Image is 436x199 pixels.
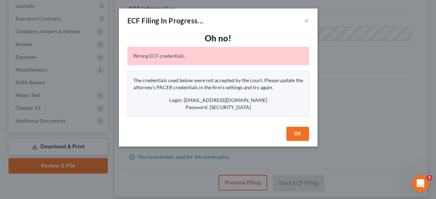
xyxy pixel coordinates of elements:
div: Wrong ECF credentials. [127,47,309,65]
div: ECF Filing In Progress... [127,16,204,25]
h3: Oh no! [127,33,309,44]
div: Password: [SECURITY_DATA] [133,104,303,111]
p: The credentials used below were not accepted by the court. Please update the attorney's PACER cre... [133,77,303,91]
button: × [304,16,309,25]
iframe: Intercom live chat [412,175,429,192]
button: OK [286,127,309,141]
div: Login: [EMAIL_ADDRESS][DOMAIN_NAME] [133,97,303,104]
span: 3 [426,175,432,181]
